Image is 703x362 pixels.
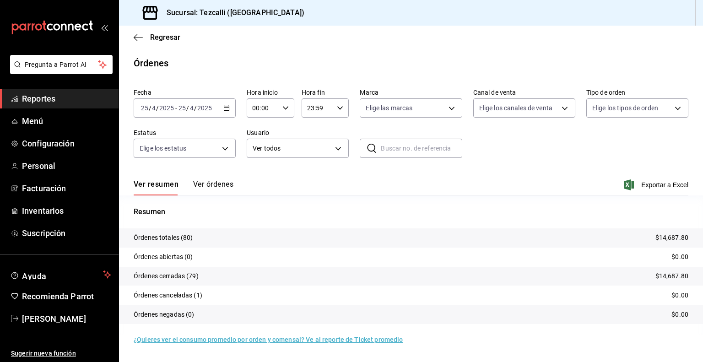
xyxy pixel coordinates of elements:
[10,55,113,74] button: Pregunta a Parrot AI
[366,103,412,113] span: Elige las marcas
[134,56,168,70] div: Órdenes
[189,104,194,112] input: --
[360,89,462,96] label: Marca
[22,313,111,325] span: [PERSON_NAME]
[586,89,688,96] label: Tipo de orden
[140,144,186,153] span: Elige los estatus
[22,227,111,239] span: Suscripción
[134,89,236,96] label: Fecha
[101,24,108,31] button: open_drawer_menu
[134,206,688,217] p: Resumen
[25,60,98,70] span: Pregunta a Parrot AI
[473,89,575,96] label: Canal de venta
[671,252,688,262] p: $0.00
[134,233,193,243] p: Órdenes totales (80)
[134,252,193,262] p: Órdenes abiertas (0)
[134,180,233,195] div: navigation tabs
[247,130,349,136] label: Usuario
[381,139,462,157] input: Buscar no. de referencia
[134,336,403,343] a: ¿Quieres ver el consumo promedio por orden y comensal? Ve al reporte de Ticket promedio
[156,104,159,112] span: /
[197,104,212,112] input: ----
[159,7,304,18] h3: Sucursal: Tezcalli ([GEOGRAPHIC_DATA])
[302,89,349,96] label: Hora fin
[479,103,552,113] span: Elige los canales de venta
[671,291,688,300] p: $0.00
[175,104,177,112] span: -
[247,89,294,96] label: Hora inicio
[22,205,111,217] span: Inventarios
[22,182,111,195] span: Facturación
[194,104,197,112] span: /
[151,104,156,112] input: --
[178,104,186,112] input: --
[22,160,111,172] span: Personal
[22,290,111,303] span: Recomienda Parrot
[655,271,688,281] p: $14,687.80
[592,103,658,113] span: Elige los tipos de orden
[11,349,111,358] span: Sugerir nueva función
[193,180,233,195] button: Ver órdenes
[186,104,189,112] span: /
[159,104,174,112] input: ----
[22,269,99,280] span: Ayuda
[655,233,688,243] p: $14,687.80
[253,144,332,153] span: Ver todos
[22,115,111,127] span: Menú
[22,92,111,105] span: Reportes
[141,104,149,112] input: --
[22,137,111,150] span: Configuración
[134,33,180,42] button: Regresar
[134,180,178,195] button: Ver resumen
[6,66,113,76] a: Pregunta a Parrot AI
[671,310,688,319] p: $0.00
[134,310,195,319] p: Órdenes negadas (0)
[134,130,236,136] label: Estatus
[626,179,688,190] button: Exportar a Excel
[150,33,180,42] span: Regresar
[134,271,199,281] p: Órdenes cerradas (79)
[149,104,151,112] span: /
[134,291,202,300] p: Órdenes canceladas (1)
